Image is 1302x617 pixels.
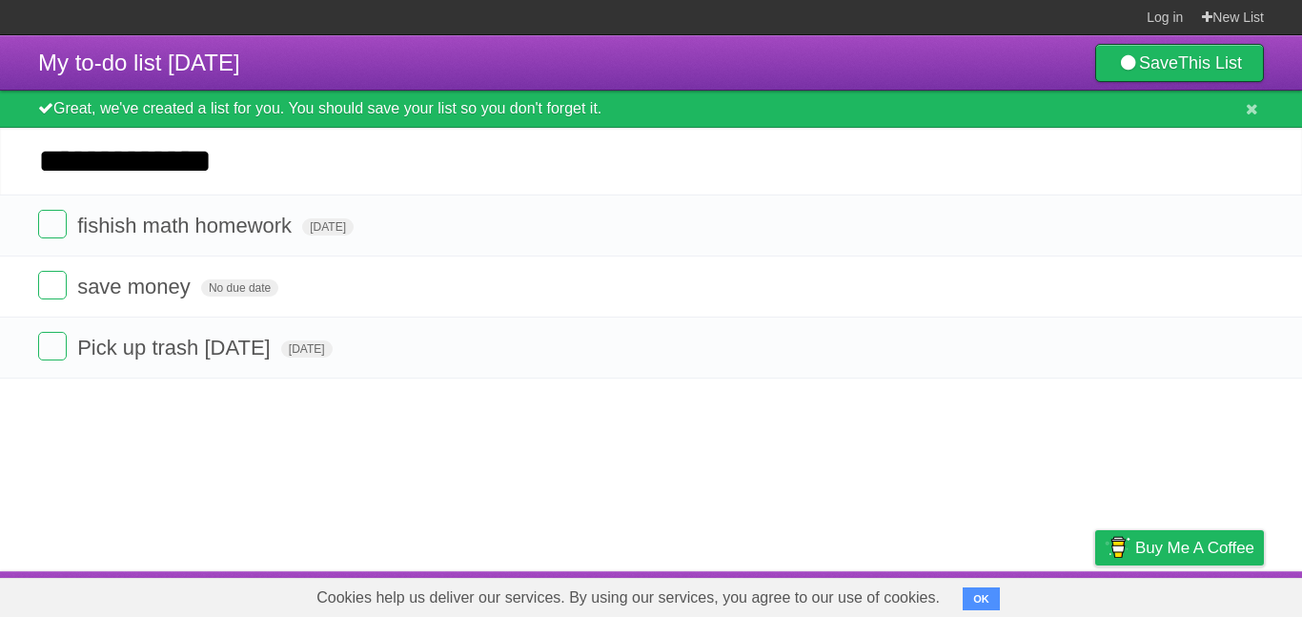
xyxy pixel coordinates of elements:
[302,218,354,236] span: [DATE]
[38,332,67,360] label: Done
[1006,576,1048,612] a: Terms
[38,210,67,238] label: Done
[77,214,296,237] span: fishish math homework
[1095,530,1264,566] a: Buy me a coffee
[201,279,278,297] span: No due date
[77,275,195,298] span: save money
[905,576,982,612] a: Developers
[1095,44,1264,82] a: SaveThis List
[963,587,1000,610] button: OK
[281,340,333,358] span: [DATE]
[1105,531,1130,564] img: Buy me a coffee
[297,579,959,617] span: Cookies help us deliver our services. By using our services, you agree to our use of cookies.
[1135,531,1254,565] span: Buy me a coffee
[1178,53,1242,72] b: This List
[38,50,240,75] span: My to-do list [DATE]
[38,271,67,299] label: Done
[77,336,275,360] span: Pick up trash [DATE]
[1144,576,1264,612] a: Suggest a feature
[842,576,882,612] a: About
[1070,576,1120,612] a: Privacy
